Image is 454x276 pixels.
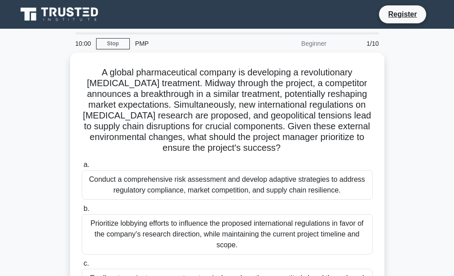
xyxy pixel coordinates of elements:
span: a. [84,161,89,168]
div: 10:00 [70,35,96,53]
div: PMP [130,35,253,53]
div: Conduct a comprehensive risk assessment and develop adaptive strategies to address regulatory com... [82,170,373,200]
a: Stop [96,38,130,49]
div: 1/10 [332,35,384,53]
span: c. [84,259,89,267]
h5: A global pharmaceutical company is developing a revolutionary [MEDICAL_DATA] treatment. Midway th... [81,67,374,154]
div: Beginner [253,35,332,53]
div: Prioritize lobbying efforts to influence the proposed international regulations in favor of the c... [82,214,373,254]
a: Register [383,9,422,20]
span: b. [84,205,89,212]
